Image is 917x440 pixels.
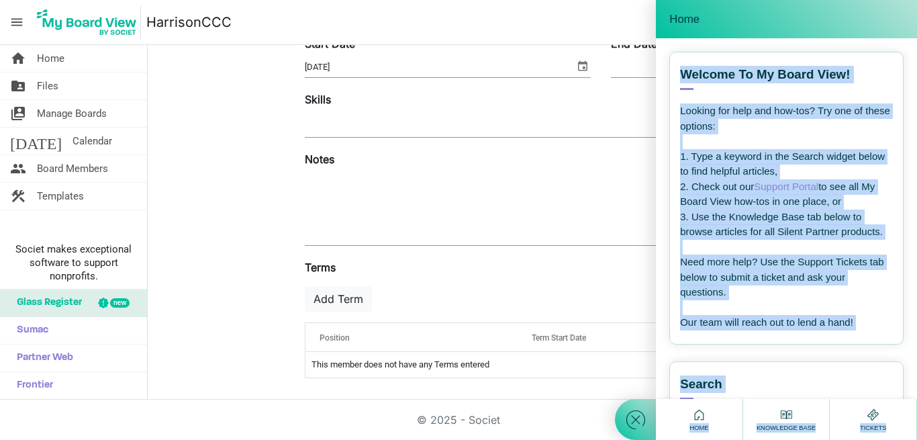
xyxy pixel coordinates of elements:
span: select [575,57,591,75]
span: Manage Boards [37,100,107,127]
span: Frontier [10,372,53,399]
span: Home [686,423,712,433]
div: 3. Use the Knowledge Base tab below to browse articles for all Silent Partner products. [680,210,893,240]
div: Tickets [857,406,890,433]
span: Search [680,376,722,393]
span: Position [320,333,350,343]
span: Societ makes exceptional software to support nonprofits. [6,243,141,283]
div: 2. Check out our to see all My Board View how-tos in one place, or [680,179,893,210]
div: Our team will reach out to lend a hand! [680,315,893,331]
div: Looking for help and how-tos? Try one of these options: [680,103,893,134]
span: Calendar [73,128,112,155]
span: Glass Register [10,290,82,316]
label: Notes [305,151,334,167]
a: Support Portal [754,181,818,192]
div: 1. Type a keyword in the Search widget below to find helpful articles, [680,149,893,179]
span: Tickets [857,423,890,433]
span: Sumac [10,317,48,344]
span: [DATE] [10,128,62,155]
span: Partner Web [10,345,73,371]
div: new [110,298,130,308]
a: © 2025 - Societ [417,413,500,427]
span: Term Start Date [532,333,586,343]
a: HarrisonCCC [146,9,232,36]
label: Skills [305,91,331,107]
div: Knowledge Base [753,406,819,433]
span: menu [4,9,30,35]
div: Home [686,406,712,433]
span: home [10,45,26,72]
span: folder_shared [10,73,26,99]
span: Home [669,13,699,26]
img: My Board View Logo [33,5,141,39]
span: people [10,155,26,182]
span: construction [10,183,26,210]
div: Welcome to My Board View! [680,66,893,90]
span: switch_account [10,100,26,127]
button: Add Term [305,286,372,312]
a: My Board View Logo [33,5,146,39]
span: Files [37,73,58,99]
label: Terms [305,259,336,275]
div: Need more help? Use the Support Tickets tab below to submit a ticket and ask your questions. [680,255,893,300]
span: Templates [37,183,84,210]
span: Home [37,45,64,72]
span: Board Members [37,155,108,182]
span: Knowledge Base [753,423,819,433]
td: This member does not have any Terms entered [305,352,896,378]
